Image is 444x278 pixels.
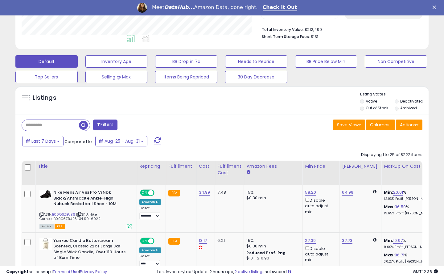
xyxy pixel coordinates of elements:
label: Archived [400,105,417,111]
span: Aug-25 - Aug-31 [105,138,140,144]
h5: Listings [33,94,56,102]
a: Check It Out [263,4,297,11]
p: 30.27% Profit [PERSON_NAME] [384,259,435,264]
div: seller snap | | [6,269,107,275]
div: Fulfillment [168,163,193,170]
button: Save View [333,120,365,130]
div: $0.30 min [246,195,298,201]
p: 19.65% Profit [PERSON_NAME] [384,211,435,216]
button: Selling @ Max [85,71,148,83]
span: OFF [154,190,163,196]
button: Last 7 Days [22,136,64,146]
button: Non Competitive [365,55,427,68]
p: 12.03% Profit [PERSON_NAME] [384,197,435,201]
div: Repricing [139,163,163,170]
span: Compared to: [64,139,93,145]
a: 58.20 [305,189,316,196]
b: Short Term Storage Fees: [262,34,310,39]
button: Actions [396,120,422,130]
a: 20.01 [393,189,403,196]
label: Active [366,99,377,104]
div: Min Price [305,163,337,170]
span: | SKU: Nike Gurnee_B00Q6ZBUB6_34.99_6022 [39,212,101,221]
div: Amazon AI [139,199,161,205]
div: Fulfillment Cost [217,163,241,176]
a: 37.73 [342,238,352,244]
div: % [384,204,435,216]
p: Listing States: [360,91,429,97]
a: 64.99 [342,189,353,196]
p: 9.60% Profit [PERSON_NAME] [384,245,435,249]
button: Filters [93,120,117,130]
span: ON [141,238,148,243]
a: 13.17 [199,238,207,244]
div: Last InventoryLab Update: 2 hours ago, not synced. [157,269,438,275]
b: Min: [384,238,393,243]
div: % [384,252,435,264]
a: Privacy Policy [80,269,107,275]
b: Min: [384,189,393,195]
a: 27.39 [305,238,316,244]
span: ON [141,190,148,196]
label: Deactivated [400,99,423,104]
div: Cost [199,163,212,170]
div: Displaying 1 to 25 of 8222 items [361,152,422,158]
strong: Copyright [6,269,29,275]
label: Out of Stock [366,105,388,111]
div: Amazon AI [139,247,161,253]
small: Amazon Fees. [246,170,250,175]
div: 7.48 [217,190,239,195]
a: 34.99 [199,189,210,196]
div: Close [432,6,438,9]
a: 36.50 [395,204,406,210]
span: All listings currently available for purchase on Amazon [39,224,54,229]
span: Last 7 Days [31,138,56,144]
b: Total Inventory Value: [262,27,304,32]
span: 2025-09-8 12:38 GMT [413,269,438,275]
button: Inventory Age [85,55,148,68]
button: Items Being Repriced [155,71,217,83]
a: Terms of Use [53,269,79,275]
small: FBA [168,190,180,196]
button: BB Drop in 7d [155,55,217,68]
div: % [384,238,435,249]
b: Max: [384,204,395,210]
img: 41yk2af1hzL._SL40_.jpg [39,190,52,199]
div: Amazon Fees [246,163,300,170]
li: $212,499 [262,25,418,33]
button: Columns [366,120,395,130]
div: Preset: [139,206,161,220]
a: 86.71 [395,252,404,258]
div: $0.30 min [246,243,298,249]
b: Max: [384,252,395,258]
div: $10 - $10.90 [246,256,298,261]
img: Profile image for Georgie [137,3,147,13]
span: FBA [55,224,65,229]
b: Reduced Prof. Rng. [246,250,287,255]
img: 41an7V4OdML._SL40_.jpg [39,238,52,250]
button: Needs to Reprice [225,55,287,68]
div: % [384,190,435,201]
div: 15% [246,238,298,243]
button: BB Price Below Min [295,55,357,68]
span: OFF [154,238,163,243]
div: Disable auto adjust min [305,245,335,263]
b: Nike Mens Air Visi Pro Vi Nbk Black/Anthracite Ankle-High Nubuck Basketball Shoe - 10M [53,190,128,208]
div: Disable auto adjust min [305,197,335,215]
div: Preset: [139,254,161,268]
a: B00Q6ZBUB6 [52,212,75,217]
button: Top Sellers [15,71,78,83]
div: Title [38,163,134,170]
i: DataHub... [164,4,194,10]
button: Aug-25 - Aug-31 [95,136,147,146]
button: 30 Day Decrease [225,71,287,83]
div: 6.21 [217,238,239,243]
small: FBA [168,238,180,245]
div: [PERSON_NAME] [342,163,379,170]
a: 2 active listings [234,269,265,275]
div: ASIN: [39,190,132,229]
div: Markup on Cost [384,163,437,170]
div: 15% [246,190,298,195]
b: Yankee Candle Buttercream Scented, Classic 22oz Large Jar Single Wick Candle, Over 110 Hours of B... [53,238,128,262]
a: 19.97 [393,238,403,244]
